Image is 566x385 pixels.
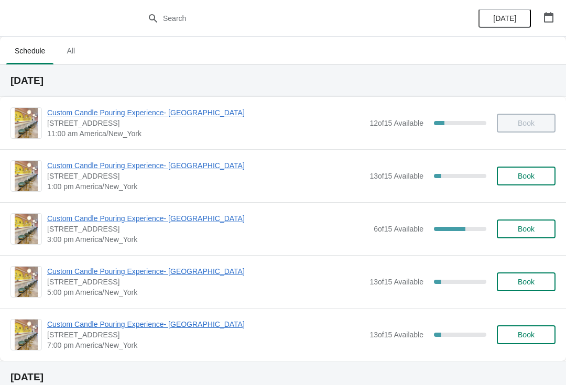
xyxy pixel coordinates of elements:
span: All [58,41,84,60]
span: 13 of 15 Available [369,278,423,286]
span: 3:00 pm America/New_York [47,234,368,245]
span: Book [518,172,535,180]
span: Custom Candle Pouring Experience- [GEOGRAPHIC_DATA] [47,266,364,277]
img: Custom Candle Pouring Experience- Delray Beach | 415 East Atlantic Avenue, Delray Beach, FL, USA ... [15,214,38,244]
span: Schedule [6,41,53,60]
h2: [DATE] [10,372,556,382]
button: Book [497,167,556,185]
span: 1:00 pm America/New_York [47,181,364,192]
span: [STREET_ADDRESS] [47,224,368,234]
img: Custom Candle Pouring Experience- Delray Beach | 415 East Atlantic Avenue, Delray Beach, FL, USA ... [15,320,38,350]
span: 7:00 pm America/New_York [47,340,364,350]
span: [STREET_ADDRESS] [47,277,364,287]
span: Book [518,225,535,233]
span: [STREET_ADDRESS] [47,118,364,128]
span: 13 of 15 Available [369,331,423,339]
span: [STREET_ADDRESS] [47,329,364,340]
h2: [DATE] [10,75,556,86]
span: 11:00 am America/New_York [47,128,364,139]
span: 12 of 15 Available [369,119,423,127]
span: 5:00 pm America/New_York [47,287,364,298]
span: [STREET_ADDRESS] [47,171,364,181]
span: 13 of 15 Available [369,172,423,180]
span: Book [518,331,535,339]
span: Custom Candle Pouring Experience- [GEOGRAPHIC_DATA] [47,213,368,224]
button: Book [497,272,556,291]
img: Custom Candle Pouring Experience- Delray Beach | 415 East Atlantic Avenue, Delray Beach, FL, USA ... [15,108,38,138]
button: [DATE] [478,9,531,28]
input: Search [162,9,424,28]
span: Custom Candle Pouring Experience- [GEOGRAPHIC_DATA] [47,107,364,118]
span: Custom Candle Pouring Experience- [GEOGRAPHIC_DATA] [47,160,364,171]
span: Custom Candle Pouring Experience- [GEOGRAPHIC_DATA] [47,319,364,329]
span: [DATE] [493,14,516,23]
img: Custom Candle Pouring Experience- Delray Beach | 415 East Atlantic Avenue, Delray Beach, FL, USA ... [15,161,38,191]
button: Book [497,219,556,238]
button: Book [497,325,556,344]
span: 6 of 15 Available [374,225,423,233]
span: Book [518,278,535,286]
img: Custom Candle Pouring Experience- Delray Beach | 415 East Atlantic Avenue, Delray Beach, FL, USA ... [15,267,38,297]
